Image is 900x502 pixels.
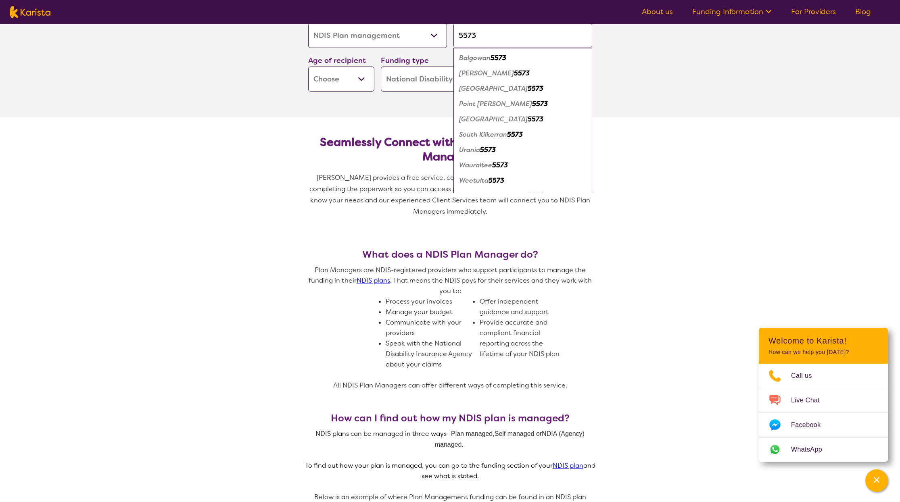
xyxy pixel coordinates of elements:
[528,192,543,200] em: 5573
[381,56,429,65] label: Funding type
[305,249,595,260] h3: What does a NDIS Plan Manager do?
[315,429,451,438] span: NDIS plans can be managed in three ways -
[768,336,878,346] h2: Welcome to Karista!
[492,161,508,169] em: 5573
[386,296,473,307] li: Process your invoices
[459,130,507,139] em: South Kilkerran
[495,430,542,437] span: Self managed or
[791,444,832,456] span: WhatsApp
[855,7,871,17] a: Blog
[759,328,888,462] div: Channel Menu
[491,54,506,62] em: 5573
[459,84,528,93] em: [GEOGRAPHIC_DATA]
[451,430,495,437] span: Plan managed,
[507,130,523,139] em: 5573
[459,69,514,77] em: [PERSON_NAME]
[480,317,567,359] li: Provide accurate and compliant financial reporting across the lifetime of your NDIS plan
[457,173,588,188] div: Weetulta 5573
[489,176,504,185] em: 5573
[457,158,588,173] div: Wauraltee 5573
[459,115,528,123] em: [GEOGRAPHIC_DATA]
[457,112,588,127] div: Port Victoria 5573
[459,192,528,200] em: [GEOGRAPHIC_DATA]
[459,161,492,169] em: Wauraltee
[692,7,772,17] a: Funding Information
[791,419,830,431] span: Facebook
[459,100,532,108] em: Point [PERSON_NAME]
[357,276,390,285] a: NDIS plans
[768,349,878,356] p: How can we help you [DATE]?
[305,412,595,424] h3: How can I find out how my NDIS plan is managed?
[480,146,496,154] em: 5573
[480,296,567,317] li: Offer independent guidance and support
[791,394,829,406] span: Live Chat
[532,100,548,108] em: 5573
[453,23,592,48] input: Type
[305,461,595,480] span: To find out how your plan is managed, you can go to the funding section of your and see what is s...
[459,54,491,62] em: Balgowan
[457,81,588,96] div: Maitland 5573
[386,338,473,370] li: Speak with the National Disability Insurance Agency about your claims
[642,7,673,17] a: About us
[309,173,592,216] span: [PERSON_NAME] provides a free service, connecting you to NDIS Plan Managers and completing the pa...
[759,364,888,462] ul: Choose channel
[457,142,588,158] div: Urania 5573
[386,317,473,338] li: Communicate with your providers
[459,146,480,154] em: Urania
[457,50,588,66] div: Balgowan 5573
[759,437,888,462] a: Web link opens in a new tab.
[315,135,586,164] h2: Seamlessly Connect with NDIS-Registered Plan Managers
[457,188,588,204] div: Yorke Valley 5573
[457,127,588,142] div: South Kilkerran 5573
[10,6,50,18] img: Karista logo
[305,380,595,391] p: All NDIS Plan Managers can offer different ways of completing this service.
[459,176,489,185] em: Weetulta
[865,469,888,492] button: Channel Menu
[305,265,595,296] p: Plan Managers are NDIS-registered providers who support participants to manage the funding in the...
[457,66,588,81] div: Chinaman Wells 5573
[791,7,836,17] a: For Providers
[308,56,366,65] label: Age of recipient
[528,115,543,123] em: 5573
[457,96,588,112] div: Point Pearce 5573
[514,69,530,77] em: 5573
[528,84,543,93] em: 5573
[386,307,473,317] li: Manage your budget
[791,370,822,382] span: Call us
[553,461,583,470] a: NDIS plan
